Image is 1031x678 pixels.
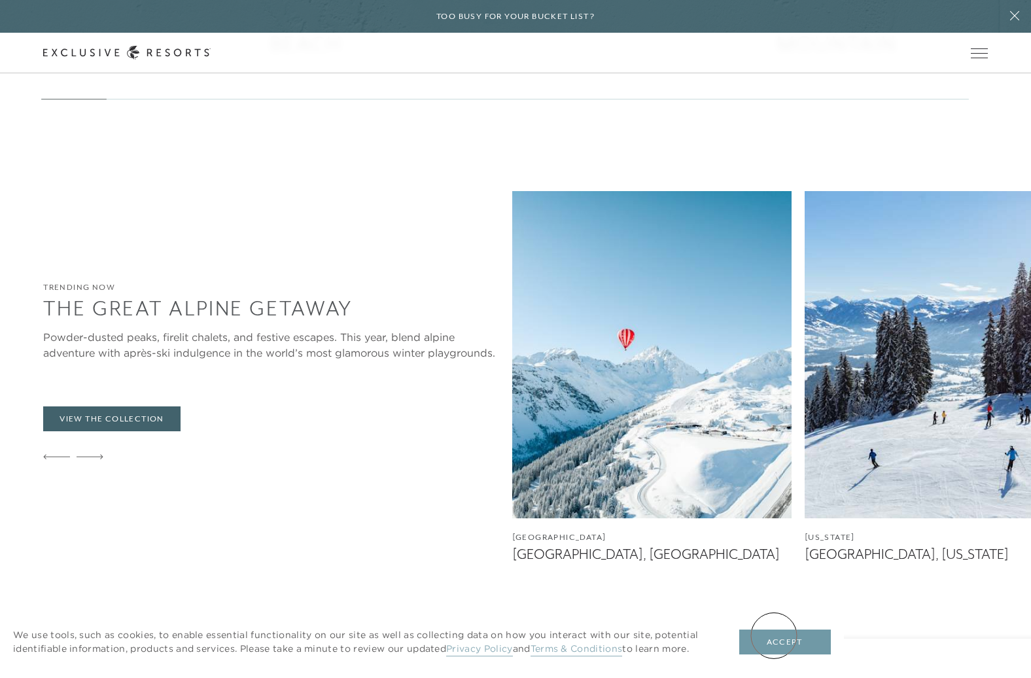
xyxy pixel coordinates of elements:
[43,406,181,431] a: View The Collection
[43,329,498,361] div: Powder-dusted peaks, firelit chalets, and festive escapes. This year, blend alpine adventure with...
[512,191,792,563] a: [GEOGRAPHIC_DATA][GEOGRAPHIC_DATA], [GEOGRAPHIC_DATA]
[512,546,792,563] figcaption: [GEOGRAPHIC_DATA], [GEOGRAPHIC_DATA]
[43,281,498,294] h6: Trending Now
[436,10,595,23] h6: Too busy for your bucket list?
[512,531,792,544] figcaption: [GEOGRAPHIC_DATA]
[971,48,988,58] button: Open navigation
[531,643,623,656] a: Terms & Conditions
[446,643,512,656] a: Privacy Policy
[739,630,831,654] button: Accept
[13,628,713,656] p: We use tools, such as cookies, to enable essential functionality on our site as well as collectin...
